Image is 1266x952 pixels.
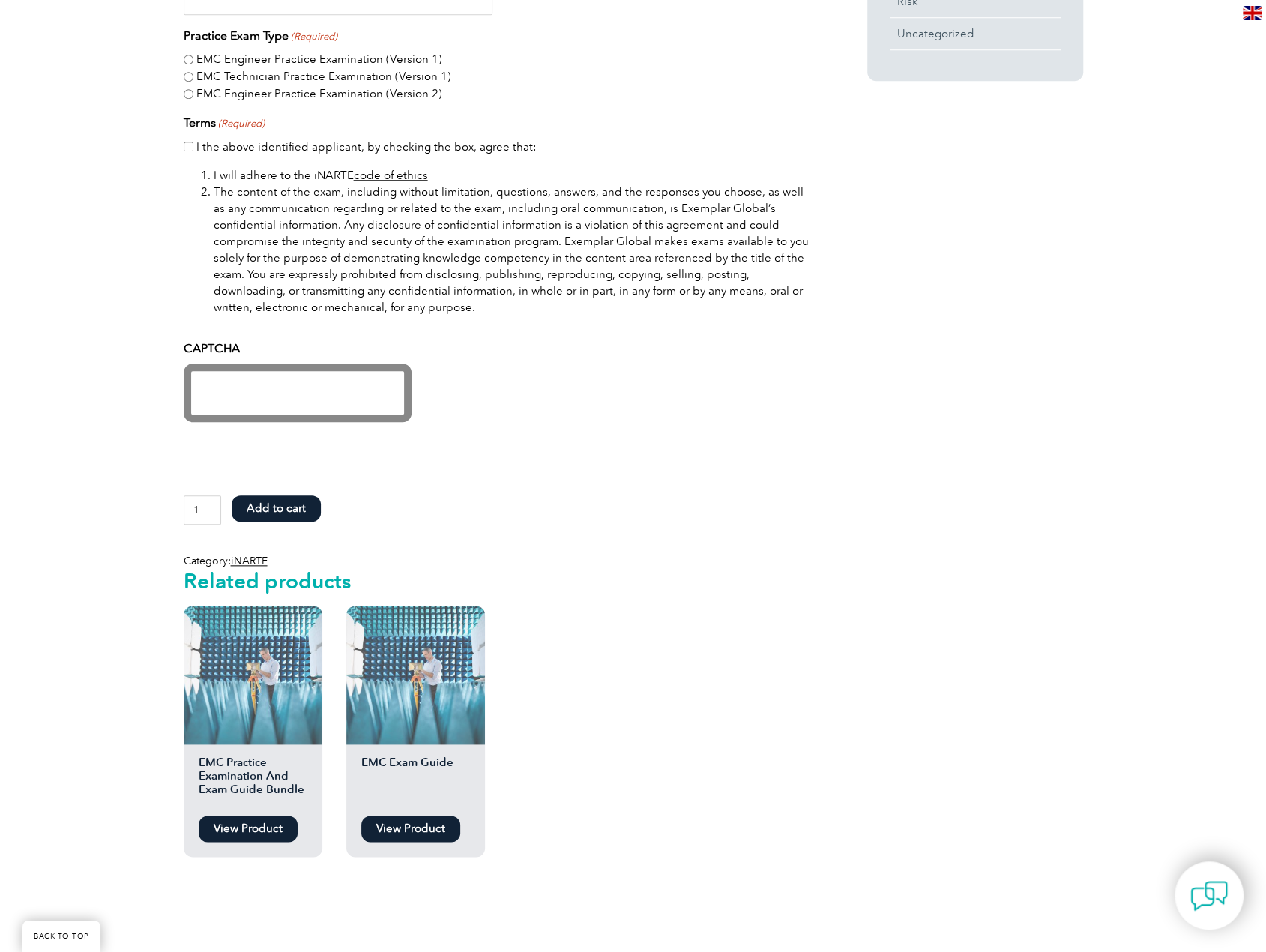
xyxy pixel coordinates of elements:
a: View Product [361,816,460,842]
h2: Related products [184,569,813,593]
a: code of ethics [354,169,428,182]
li: The content of the exam, including without limitation, questions, answers, and the responses you ... [214,184,813,316]
a: EMC Exam Guide [346,606,485,808]
a: iNARTE [231,555,268,567]
label: EMC Engineer Practice Examination (Version 1) [196,51,442,68]
label: EMC Engineer Practice Examination (Version 2) [196,85,442,103]
label: EMC Technician Practice Examination (Version 1) [196,68,451,85]
label: CAPTCHA [184,340,240,358]
iframe: reCAPTCHA [184,364,412,422]
button: Add to cart [232,495,321,522]
a: BACK TO TOP [22,921,100,952]
span: Category: [184,555,268,567]
a: EMC Practice Examination And Exam Guide Bundle [184,606,322,808]
a: Uncategorized [890,18,1061,49]
img: EMC Exam Guide [346,606,485,744]
h2: EMC Practice Examination And Exam Guide Bundle [184,756,322,808]
legend: Practice Exam Type [184,27,337,45]
h2: EMC Exam Guide [346,756,485,808]
legend: Terms [184,114,265,132]
span: (Required) [289,29,337,44]
img: EMC Practice Examination And Exam Guide Bundle [184,606,322,744]
span: (Required) [217,116,265,131]
label: I the above identified applicant, by checking the box, agree that: [196,139,537,156]
img: en [1243,6,1262,20]
input: Product quantity [184,495,222,525]
a: View Product [199,816,298,842]
li: I will adhere to the iNARTE [214,167,813,184]
img: contact-chat.png [1190,877,1228,915]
